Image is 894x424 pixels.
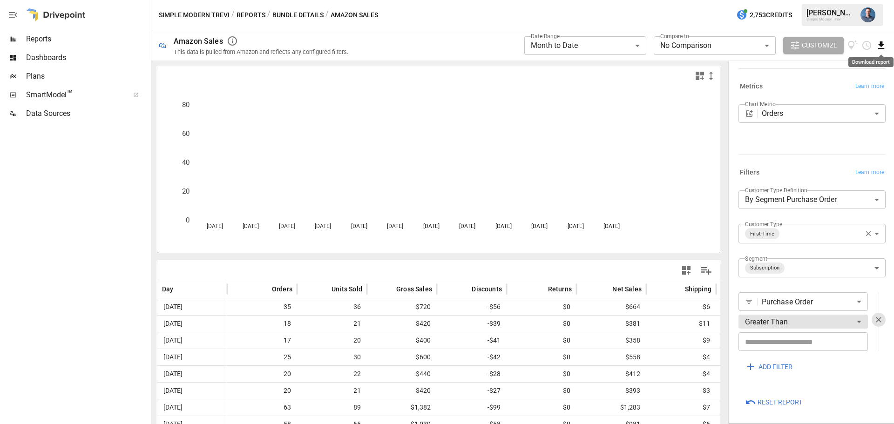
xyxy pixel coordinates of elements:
text: [DATE] [315,223,331,229]
button: Sort [175,283,188,296]
text: [DATE] [459,223,475,229]
span: [DATE] [162,399,222,416]
span: $664 [581,299,642,315]
label: Segment [745,255,767,262]
span: 36 [302,299,362,315]
span: $558 [581,349,642,365]
button: View documentation [847,37,858,54]
span: 89 [302,399,362,416]
span: $420 [372,316,432,332]
span: Plans [26,71,149,82]
label: Date Range [531,32,560,40]
span: -$41 [441,332,502,349]
span: [DATE] [162,349,222,365]
span: -$39 [441,316,502,332]
span: Units Sold [332,284,362,294]
span: [DATE] [162,383,222,399]
span: -$99 [441,399,502,416]
span: $3 [651,383,711,399]
span: $9 [651,332,711,349]
span: [DATE] [162,366,222,382]
span: $440 [372,366,432,382]
span: $720 [372,299,432,315]
div: Greater Than [738,312,868,331]
span: $0 [511,366,572,382]
span: [DATE] [162,332,222,349]
button: Sort [458,283,471,296]
button: Reset Report [738,394,809,411]
div: [PERSON_NAME] [806,8,855,17]
span: $0 [511,299,572,315]
div: This data is pulled from Amazon and reflects any configured filters. [174,48,348,55]
div: / [231,9,235,21]
text: [DATE] [495,223,512,229]
button: Sort [671,283,684,296]
text: [DATE] [387,223,403,229]
span: 20 [302,332,362,349]
text: [DATE] [568,223,584,229]
span: $0 [511,332,572,349]
text: 0 [186,216,190,224]
span: 22 [302,366,362,382]
h6: Metrics [740,81,763,92]
span: ADD FILTER [759,361,792,373]
span: 17 [232,332,292,349]
span: 25 [232,349,292,365]
span: Month to Date [531,41,578,50]
button: Bundle Details [272,9,324,21]
span: [DATE] [162,316,222,332]
span: Shipping [685,284,711,294]
text: [DATE] [351,223,367,229]
span: Discounts [472,284,502,294]
span: Reports [26,34,149,45]
text: 20 [182,187,190,195]
span: Learn more [855,82,884,91]
span: Customize [802,40,837,51]
span: $358 [581,332,642,349]
span: $420 [372,383,432,399]
button: Sort [534,283,547,296]
text: [DATE] [279,223,295,229]
span: $412 [581,366,642,382]
div: Simple Modern Trevi [806,17,855,21]
span: Learn more [855,168,884,177]
span: Day [162,284,174,294]
span: $1,382 [372,399,432,416]
span: $400 [372,332,432,349]
div: / [267,9,271,21]
span: $0 [511,399,572,416]
div: Download report [848,57,894,67]
span: 20 [232,383,292,399]
span: Orders [272,284,292,294]
span: Net Sales [612,284,642,294]
span: Purchase Order [762,296,853,307]
text: [DATE] [603,223,620,229]
div: Amazon Sales [174,37,223,46]
label: Customer Type Definition [745,186,807,194]
span: Data Sources [26,108,149,119]
button: Customize [783,37,844,54]
span: $381 [581,316,642,332]
div: By Segment Purchase Order [738,190,886,209]
label: Compare to [660,32,689,40]
span: -$56 [441,299,502,315]
span: $1,283 [581,399,642,416]
text: [DATE] [243,223,259,229]
button: 2,753Credits [732,7,796,24]
text: [DATE] [531,223,548,229]
span: $11 [651,316,711,332]
span: 21 [302,383,362,399]
div: / [325,9,329,21]
span: $393 [581,383,642,399]
button: Schedule report [861,40,872,51]
span: $4 [651,366,711,382]
img: Mike Beckham [860,7,875,22]
text: 40 [182,158,190,167]
button: Reports [237,9,265,21]
text: 80 [182,101,190,109]
span: $0 [511,383,572,399]
span: Reset Report [758,397,802,408]
label: Customer Type [745,220,782,228]
button: Simple Modern Trevi [159,9,230,21]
